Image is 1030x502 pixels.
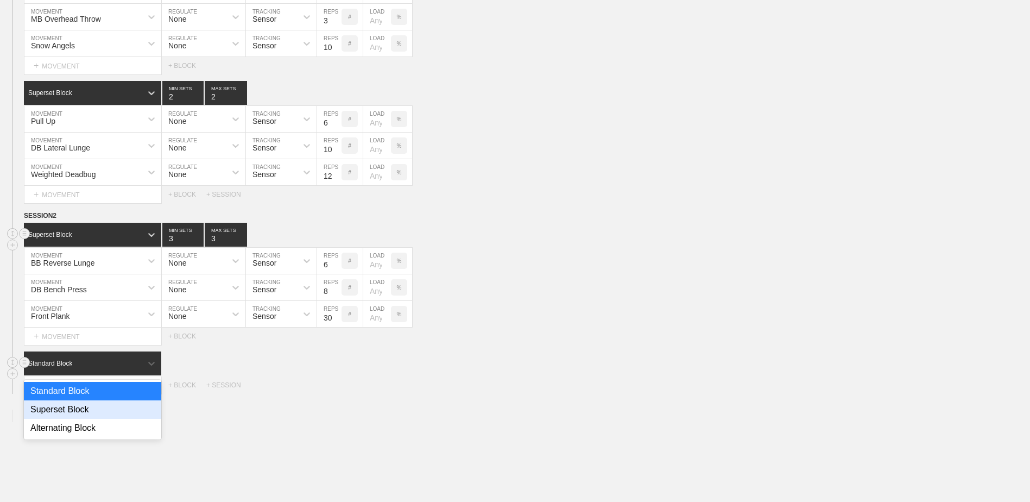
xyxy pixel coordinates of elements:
div: MOVEMENT [24,376,162,394]
div: Snow Angels [31,41,75,50]
div: None [168,143,186,152]
div: MOVEMENT [24,57,162,75]
input: None [205,81,247,105]
p: % [397,311,402,317]
div: MB Overhead Throw [31,15,101,23]
span: + [34,190,39,199]
div: Superset Block [24,400,161,419]
div: MOVEMENT [24,328,162,346]
p: % [397,258,402,264]
p: % [397,170,402,175]
div: None [168,15,186,23]
div: None [168,117,186,125]
div: + BLOCK [168,62,206,70]
p: # [348,311,351,317]
div: DB Lateral Lunge [31,143,90,152]
div: Alternating Block [24,419,161,437]
div: Standard Block [24,382,161,400]
iframe: Chat Widget [976,450,1030,502]
div: + BLOCK [168,191,206,198]
p: # [348,143,351,149]
p: # [348,14,351,20]
div: None [168,312,186,321]
span: + [34,61,39,70]
input: Any [363,106,391,132]
span: SESSION 2 [24,212,56,219]
p: # [348,285,351,291]
p: % [397,14,402,20]
div: DB Bench Press [31,285,87,294]
input: None [205,223,247,247]
p: # [348,116,351,122]
span: + [34,331,39,341]
div: Sensor [252,117,276,125]
input: Any [363,301,391,327]
input: Any [363,274,391,300]
div: + SESSION [206,381,250,389]
p: % [397,41,402,47]
input: Any [363,159,391,185]
input: Any [363,4,391,30]
input: Any [363,133,391,159]
input: Any [363,248,391,274]
p: # [348,258,351,264]
p: # [348,41,351,47]
p: % [397,143,402,149]
div: Superset Block [28,231,72,239]
div: BB Reverse Lunge [31,259,95,267]
div: + SESSION [206,191,250,198]
p: % [397,285,402,291]
div: Pull Up [31,117,55,125]
div: Sensor [252,285,276,294]
div: Sensor [252,15,276,23]
div: None [168,41,186,50]
p: # [348,170,351,175]
div: Sensor [252,259,276,267]
div: Weighted Deadbug [31,170,96,179]
input: Any [363,30,391,57]
div: + BLOCK [168,381,206,389]
div: None [168,259,186,267]
div: None [168,285,186,294]
div: Superset Block [28,89,72,97]
div: Sensor [252,143,276,152]
div: MOVEMENT [24,186,162,204]
div: Front Plank [31,312,70,321]
p: % [397,116,402,122]
div: Sensor [252,41,276,50]
div: None [168,170,186,179]
div: Standard Block [28,360,72,367]
div: Sensor [252,170,276,179]
div: Sensor [252,312,276,321]
div: + BLOCK [168,332,206,340]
